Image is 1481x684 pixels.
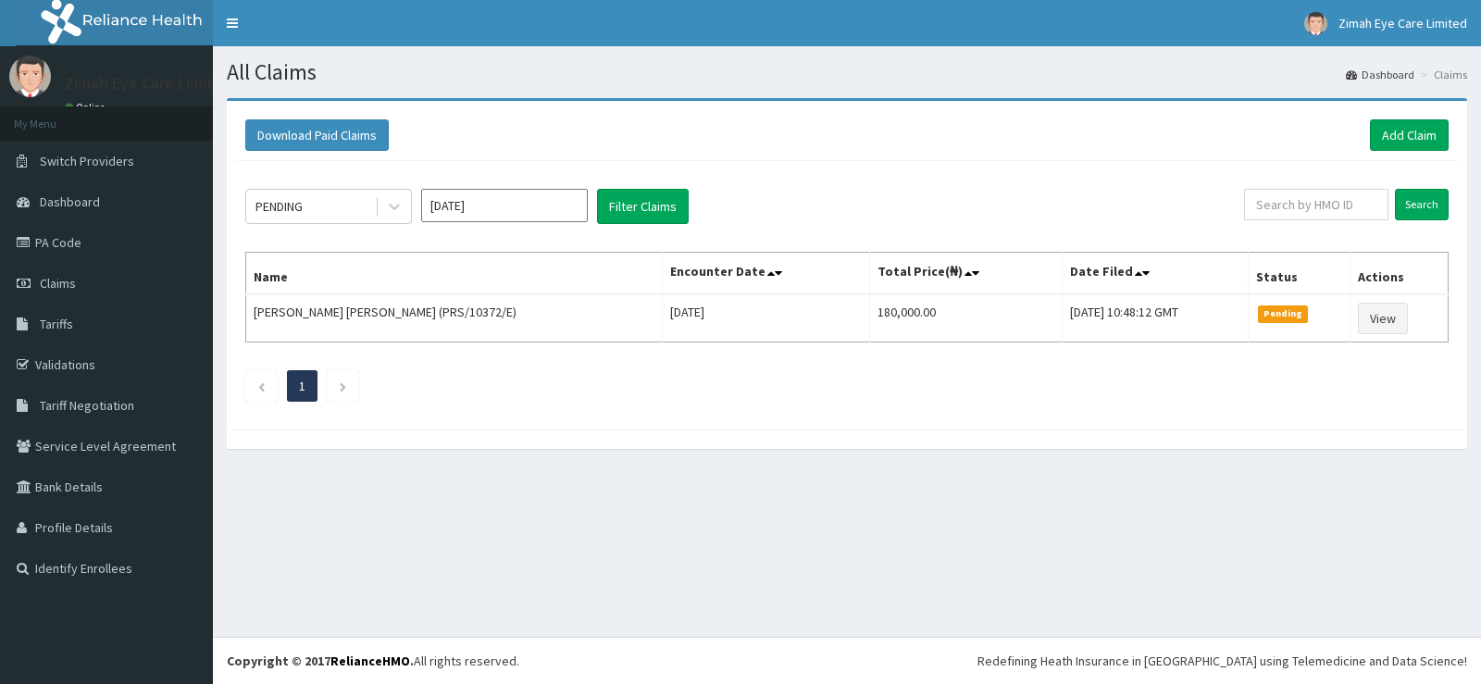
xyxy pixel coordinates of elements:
img: User Image [9,56,51,97]
th: Name [246,253,663,295]
a: RelianceHMO [330,653,410,669]
td: [DATE] 10:48:12 GMT [1063,294,1248,342]
input: Select Month and Year [421,189,588,222]
span: Switch Providers [40,153,134,169]
span: Zimah Eye Care Limited [1338,15,1467,31]
th: Actions [1350,253,1448,295]
span: Tariff Negotiation [40,397,134,414]
a: Previous page [257,378,266,394]
img: User Image [1304,12,1327,35]
footer: All rights reserved. [213,637,1481,684]
span: Pending [1258,305,1309,322]
a: Next page [339,378,347,394]
th: Total Price(₦) [870,253,1063,295]
button: Filter Claims [597,189,689,224]
a: View [1358,303,1408,334]
strong: Copyright © 2017 . [227,653,414,669]
a: Online [65,101,109,114]
li: Claims [1416,67,1467,82]
div: Redefining Heath Insurance in [GEOGRAPHIC_DATA] using Telemedicine and Data Science! [977,652,1467,670]
button: Download Paid Claims [245,119,389,151]
th: Encounter Date [663,253,870,295]
td: [DATE] [663,294,870,342]
td: [PERSON_NAME] [PERSON_NAME] (PRS/10372/E) [246,294,663,342]
div: PENDING [255,197,303,216]
span: Dashboard [40,193,100,210]
input: Search by HMO ID [1244,189,1389,220]
a: Add Claim [1370,119,1449,151]
span: Tariffs [40,316,73,332]
h1: All Claims [227,60,1467,84]
p: Zimah Eye Care Limited [65,75,232,92]
th: Date Filed [1063,253,1248,295]
td: 180,000.00 [870,294,1063,342]
a: Page 1 is your current page [299,378,305,394]
input: Search [1395,189,1449,220]
a: Dashboard [1346,67,1414,82]
th: Status [1248,253,1350,295]
span: Claims [40,275,76,292]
